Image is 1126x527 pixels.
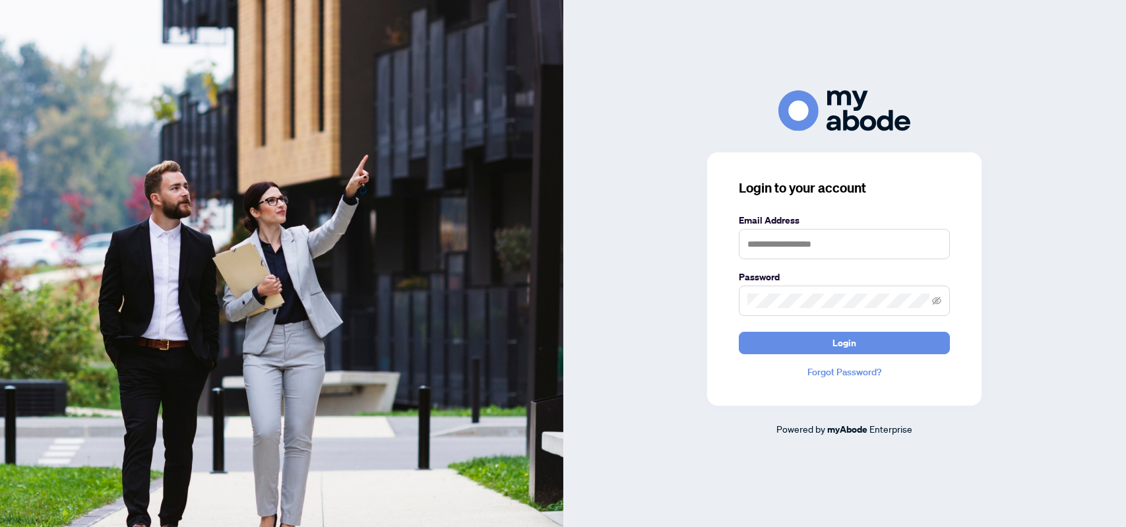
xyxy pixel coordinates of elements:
label: Email Address [739,213,950,228]
span: Login [832,332,856,354]
button: Login [739,332,950,354]
a: myAbode [827,422,867,437]
span: Powered by [776,423,825,435]
span: Enterprise [869,423,912,435]
img: ma-logo [778,90,910,131]
span: eye-invisible [932,296,941,305]
a: Forgot Password? [739,365,950,379]
label: Password [739,270,950,284]
h3: Login to your account [739,179,950,197]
